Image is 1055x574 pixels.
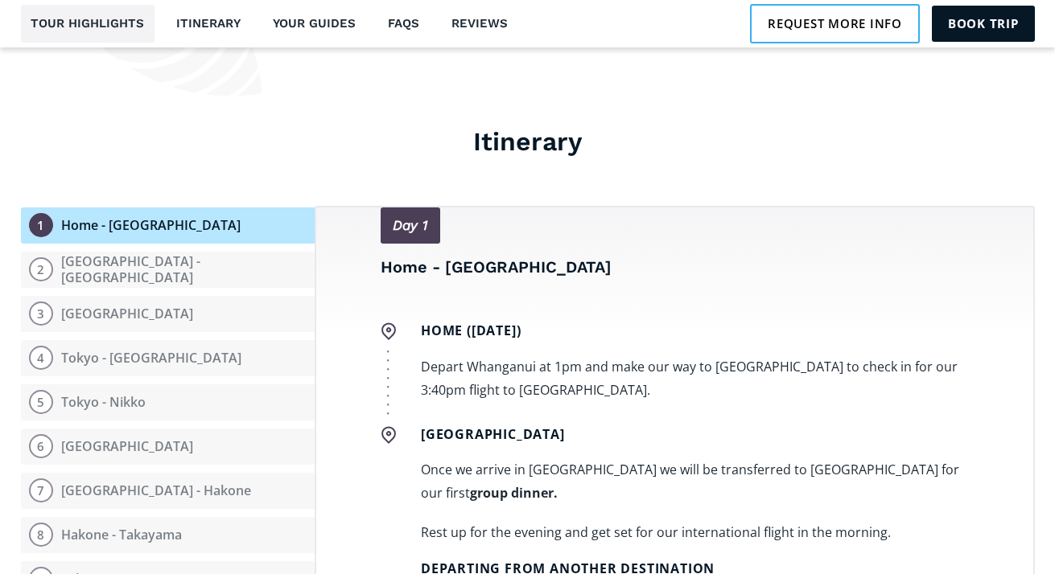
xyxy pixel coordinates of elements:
[381,207,440,244] a: Day 1
[421,322,521,339] strong: Home ([DATE])
[61,305,193,322] div: [GEOGRAPHIC_DATA]
[29,434,53,458] div: 6
[470,484,558,502] strong: group dinner.
[932,6,1035,41] a: Book trip
[21,5,155,43] a: Tour highlights
[421,355,968,402] p: Depart Whanganui at 1pm and make our way to [GEOGRAPHIC_DATA] to check in for our 3:40pm flight t...
[167,5,251,43] a: Itinerary
[421,426,968,443] h5: [GEOGRAPHIC_DATA]
[442,5,518,43] a: Reviews
[21,340,315,376] button: 4Tokyo - [GEOGRAPHIC_DATA]
[21,384,315,420] button: 5Tokyo - Nikko
[21,252,315,288] button: 2[GEOGRAPHIC_DATA] - [GEOGRAPHIC_DATA]
[61,527,182,543] div: Hakone - Takayama
[61,438,193,455] div: [GEOGRAPHIC_DATA]
[29,346,53,370] div: 4
[61,482,251,499] div: [GEOGRAPHIC_DATA] - Hakone
[21,207,315,244] a: 1Home - [GEOGRAPHIC_DATA]
[29,390,53,414] div: 5
[29,213,53,237] div: 1
[29,523,53,547] div: 8
[21,296,315,332] button: 3[GEOGRAPHIC_DATA]
[61,350,241,367] div: Tokyo - [GEOGRAPHIC_DATA]
[421,521,968,544] p: Rest up for the evening and get set for our international flight in the morning.
[263,5,366,43] a: Your guides
[29,301,53,326] div: 3
[21,428,315,465] button: 6[GEOGRAPHIC_DATA]
[61,394,146,411] div: Tokyo - Nikko
[421,458,968,505] p: Once we arrive in [GEOGRAPHIC_DATA] we will be transferred to [GEOGRAPHIC_DATA] for our first
[61,253,307,287] div: [GEOGRAPHIC_DATA] - [GEOGRAPHIC_DATA]
[21,473,315,509] button: 7[GEOGRAPHIC_DATA] - Hakone
[29,478,53,502] div: 7
[21,125,1035,158] h3: Itinerary
[29,257,53,281] div: 2
[21,517,315,553] button: 8Hakone - Takayama
[378,5,430,43] a: FAQs
[61,217,241,234] div: Home - [GEOGRAPHIC_DATA]
[750,4,920,43] a: Request more info
[381,256,968,278] h4: Home - [GEOGRAPHIC_DATA]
